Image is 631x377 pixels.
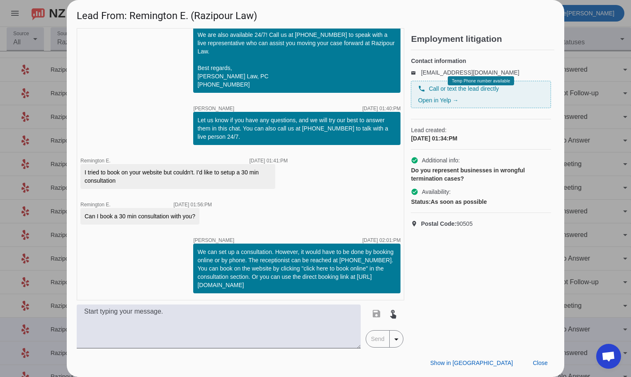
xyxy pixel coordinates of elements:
button: Close [526,355,554,370]
mat-icon: phone [418,85,425,92]
strong: Postal Code: [421,220,456,227]
div: I tried to book on your website but couldn't. I'd like to setup a 30 min consultation [85,168,271,185]
div: Can I book a 30 min consultation with you? [85,212,195,220]
div: We can set up a consultation. However, it would have to be done by booking online or by phone. Th... [197,248,396,289]
mat-icon: touch_app [388,309,398,319]
div: Let us know if you have any questions, and we will try our best to answer them in this chat. You ... [197,116,396,141]
span: Close [533,360,548,366]
span: Lead created: [411,126,551,134]
span: Availability: [422,188,451,196]
span: Additional info: [422,156,460,164]
div: As soon as possible [411,198,551,206]
span: Temp Phone number available [452,79,510,83]
div: [DATE] 01:41:PM [250,158,288,163]
div: [DATE] 02:01:PM [362,238,400,243]
button: Show in [GEOGRAPHIC_DATA] [424,355,519,370]
span: Call or text the lead directly [429,85,499,93]
div: [DATE] 01:34:PM [411,134,551,143]
span: Remington E. [80,158,111,164]
div: [DATE] 01:40:PM [362,106,400,111]
a: Open in Yelp → [418,97,458,104]
span: [PERSON_NAME] [193,238,234,243]
span: Remington E. [80,202,111,208]
mat-icon: check_circle [411,188,418,196]
div: Do you represent businesses in wrongful termination cases? [411,166,551,183]
div: Open chat [596,344,621,369]
mat-icon: location_on [411,220,421,227]
span: 90505 [421,220,473,228]
mat-icon: email [411,70,421,75]
mat-icon: check_circle [411,157,418,164]
a: [EMAIL_ADDRESS][DOMAIN_NAME] [421,69,519,76]
span: Show in [GEOGRAPHIC_DATA] [430,360,513,366]
strong: Status: [411,198,430,205]
h2: Employment litigation [411,35,554,43]
h4: Contact information [411,57,551,65]
div: [DATE] 01:56:PM [173,202,211,207]
span: [PERSON_NAME] [193,106,234,111]
mat-icon: arrow_drop_down [391,334,401,344]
